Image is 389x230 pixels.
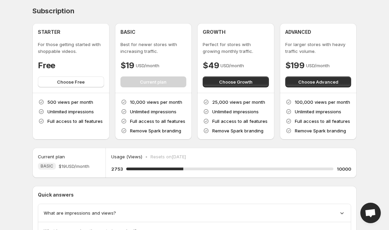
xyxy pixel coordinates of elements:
span: What are impressions and views? [44,210,116,216]
p: Remove Spark branding [295,127,346,134]
p: Usage (Views) [111,153,142,160]
p: 100,000 views per month [295,99,350,105]
button: Choose Free [38,76,104,87]
p: • [145,153,148,160]
div: Open chat [360,203,381,223]
span: Choose Free [57,78,85,85]
p: Unlimited impressions [130,108,176,115]
p: Full access to all features [212,118,268,125]
h4: ADVANCED [285,29,311,35]
button: Choose Advanced [285,76,351,87]
p: USD/month [306,62,330,69]
p: Best for newer stores with increasing traffic. [120,41,187,55]
p: Resets on [DATE] [150,153,186,160]
h4: $19 [120,60,134,71]
h4: GROWTH [203,29,226,35]
h4: BASIC [120,29,135,35]
p: 500 views per month [47,99,93,105]
p: Unlimited impressions [47,108,94,115]
h4: Subscription [32,7,74,15]
h4: $199 [285,60,305,71]
h5: Current plan [38,153,65,160]
p: Perfect for stores with growing monthly traffic. [203,41,269,55]
p: For larger stores with heavy traffic volume. [285,41,351,55]
p: USD/month [136,62,159,69]
p: Unlimited impressions [295,108,341,115]
p: Full access to all features [130,118,185,125]
h5: 2753 [111,166,123,172]
p: Quick answers [38,191,351,198]
p: Remove Spark branding [130,127,181,134]
span: Choose Advanced [298,78,338,85]
p: 25,000 views per month [212,99,265,105]
p: Full access to all features [295,118,350,125]
h4: STARTER [38,29,60,35]
p: Full access to all features [47,118,103,125]
h4: Free [38,60,55,71]
span: BASIC [41,163,53,169]
p: Unlimited impressions [212,108,259,115]
p: 10,000 views per month [130,99,182,105]
h5: 10000 [337,166,351,172]
button: Choose Growth [203,76,269,87]
p: USD/month [220,62,244,69]
span: $19 USD/month [59,163,89,170]
span: Choose Growth [219,78,253,85]
p: Remove Spark branding [212,127,263,134]
p: For those getting started with shoppable videos. [38,41,104,55]
h4: $49 [203,60,219,71]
